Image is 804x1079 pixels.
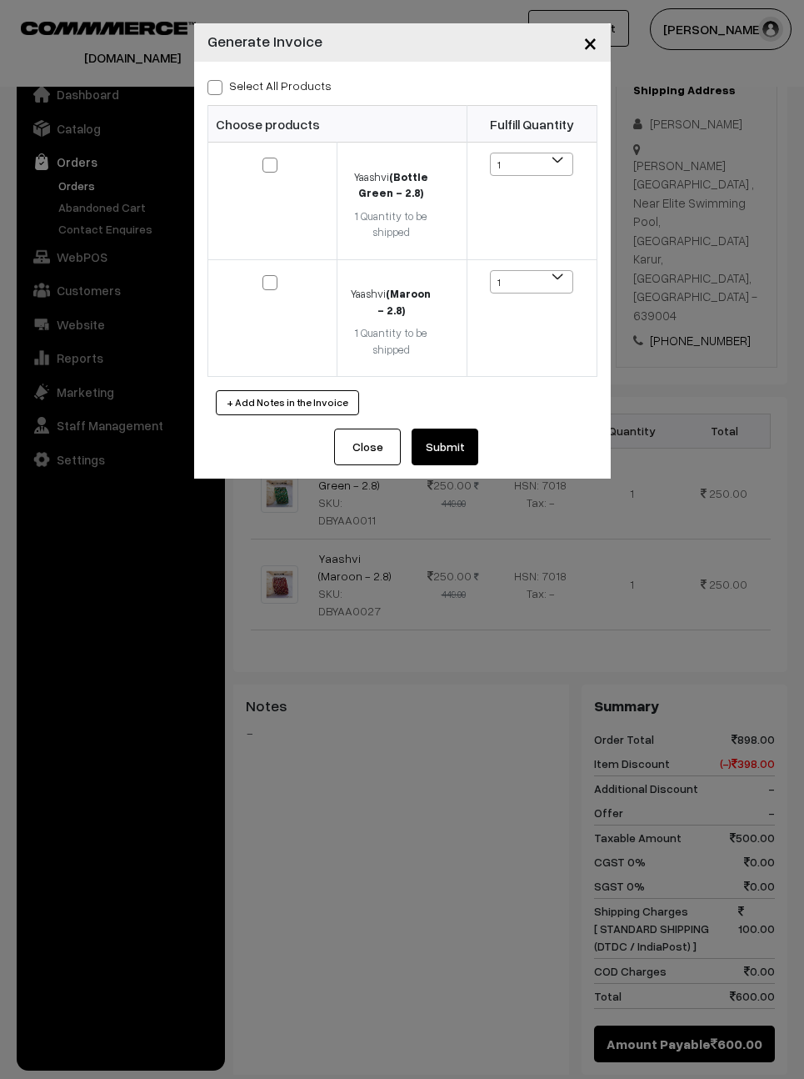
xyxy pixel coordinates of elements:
strong: (Maroon - 2.8) [377,287,432,317]
h4: Generate Invoice [207,30,322,53]
th: Fulfill Quantity [467,106,597,143]
span: 1 [490,153,573,176]
button: Close [570,17,611,68]
div: 1 Quantity to be shipped [347,208,434,241]
button: Close [334,429,401,465]
strong: (Bottle Green - 2.8) [358,170,428,200]
button: Submit [412,429,478,465]
span: 1 [490,270,573,294]
button: + Add Notes in the Invoice [216,390,359,415]
span: × [583,27,597,58]
div: Yaashvi [347,286,434,319]
label: Select all Products [207,77,332,94]
span: 1 [491,153,572,177]
span: 1 [491,271,572,294]
div: 1 Quantity to be shipped [347,325,434,358]
div: Yaashvi [347,169,434,202]
th: Choose products [207,106,467,143]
